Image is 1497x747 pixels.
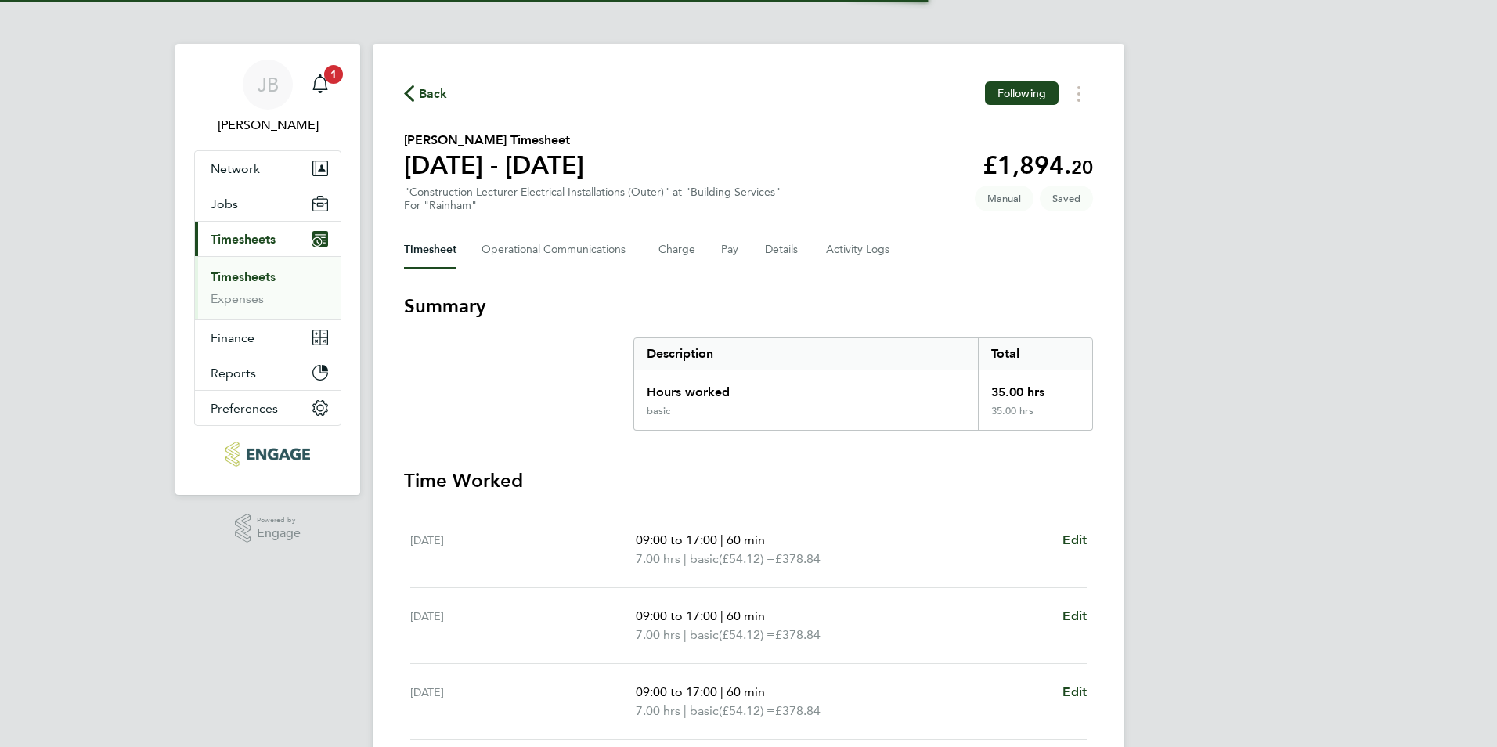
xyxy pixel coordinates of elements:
[975,186,1033,211] span: This timesheet was manually created.
[482,231,633,269] button: Operational Communications
[727,684,765,699] span: 60 min
[305,60,336,110] a: 1
[1062,684,1087,699] span: Edit
[410,607,636,644] div: [DATE]
[195,355,341,390] button: Reports
[211,330,254,345] span: Finance
[1062,532,1087,547] span: Edit
[719,551,775,566] span: (£54.12) =
[211,366,256,381] span: Reports
[690,702,719,720] span: basic
[1065,81,1093,106] button: Timesheets Menu
[684,703,687,718] span: |
[1062,607,1087,626] a: Edit
[1062,683,1087,702] a: Edit
[404,84,448,103] button: Back
[690,550,719,568] span: basic
[720,684,723,699] span: |
[775,551,821,566] span: £378.84
[636,608,717,623] span: 09:00 to 17:00
[410,683,636,720] div: [DATE]
[195,391,341,425] button: Preferences
[211,291,264,306] a: Expenses
[194,116,341,135] span: Jack Baron
[636,532,717,547] span: 09:00 to 17:00
[257,514,301,527] span: Powered by
[211,161,260,176] span: Network
[720,532,723,547] span: |
[978,405,1092,430] div: 35.00 hrs
[225,442,309,467] img: huntereducation-logo-retina.png
[775,627,821,642] span: £378.84
[636,627,680,642] span: 7.00 hrs
[404,131,584,150] h2: [PERSON_NAME] Timesheet
[235,514,301,543] a: Powered byEngage
[727,532,765,547] span: 60 min
[636,703,680,718] span: 7.00 hrs
[258,74,279,95] span: JB
[826,231,892,269] button: Activity Logs
[404,186,781,212] div: "Construction Lecturer Electrical Installations (Outer)" at "Building Services"
[257,527,301,540] span: Engage
[633,337,1093,431] div: Summary
[211,269,276,284] a: Timesheets
[1071,156,1093,179] span: 20
[194,60,341,135] a: JB[PERSON_NAME]
[719,627,775,642] span: (£54.12) =
[690,626,719,644] span: basic
[647,405,670,417] div: basic
[658,231,696,269] button: Charge
[404,468,1093,493] h3: Time Worked
[404,199,781,212] div: For "Rainham"
[195,186,341,221] button: Jobs
[1062,531,1087,550] a: Edit
[983,150,1093,180] app-decimal: £1,894.
[195,320,341,355] button: Finance
[978,370,1092,405] div: 35.00 hrs
[978,338,1092,370] div: Total
[324,65,343,84] span: 1
[719,703,775,718] span: (£54.12) =
[636,684,717,699] span: 09:00 to 17:00
[404,294,1093,319] h3: Summary
[720,608,723,623] span: |
[211,401,278,416] span: Preferences
[410,531,636,568] div: [DATE]
[997,86,1046,100] span: Following
[1040,186,1093,211] span: This timesheet is Saved.
[404,150,584,181] h1: [DATE] - [DATE]
[211,197,238,211] span: Jobs
[636,551,680,566] span: 7.00 hrs
[684,627,687,642] span: |
[721,231,740,269] button: Pay
[211,232,276,247] span: Timesheets
[404,231,456,269] button: Timesheet
[1062,608,1087,623] span: Edit
[775,703,821,718] span: £378.84
[195,256,341,319] div: Timesheets
[634,338,978,370] div: Description
[765,231,801,269] button: Details
[985,81,1059,105] button: Following
[195,151,341,186] button: Network
[634,370,978,405] div: Hours worked
[419,85,448,103] span: Back
[727,608,765,623] span: 60 min
[684,551,687,566] span: |
[195,222,341,256] button: Timesheets
[194,442,341,467] a: Go to home page
[175,44,360,495] nav: Main navigation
